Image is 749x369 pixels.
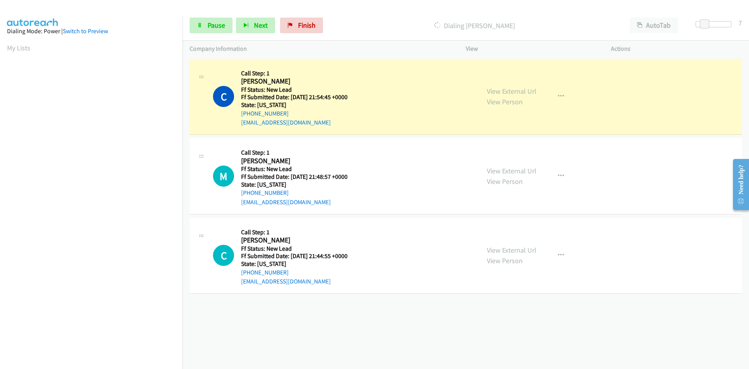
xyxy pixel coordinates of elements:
a: My Lists [7,43,30,52]
a: [PHONE_NUMBER] [241,189,289,196]
h2: [PERSON_NAME] [241,157,357,166]
h2: [PERSON_NAME] [241,77,357,86]
a: Switch to Preview [63,27,108,35]
div: 7 [738,18,742,28]
h5: Ff Submitted Date: [DATE] 21:44:55 +0000 [241,252,357,260]
a: [EMAIL_ADDRESS][DOMAIN_NAME] [241,119,331,126]
h5: Call Step: 1 [241,228,357,236]
iframe: Resource Center [726,153,749,216]
h1: C [213,245,234,266]
h5: State: [US_STATE] [241,260,357,268]
div: The call is yet to be attempted [213,245,234,266]
h5: Ff Submitted Date: [DATE] 21:54:45 +0000 [241,93,357,101]
h5: State: [US_STATE] [241,181,357,189]
h5: Ff Submitted Date: [DATE] 21:48:57 +0000 [241,173,357,181]
h5: State: [US_STATE] [241,101,357,109]
span: Next [254,21,268,30]
span: Pause [208,21,225,30]
h5: Ff Status: New Lead [241,86,357,94]
p: Actions [611,44,742,53]
a: [EMAIL_ADDRESS][DOMAIN_NAME] [241,278,331,285]
div: Dialing Mode: Power | [7,27,176,36]
h2: [PERSON_NAME] [241,236,357,245]
h1: M [213,166,234,187]
button: Next [236,18,275,33]
a: [PHONE_NUMBER] [241,269,289,276]
h5: Call Step: 1 [241,149,357,157]
a: [EMAIL_ADDRESS][DOMAIN_NAME] [241,198,331,206]
a: View External Url [487,87,536,96]
p: Dialing [PERSON_NAME] [334,20,616,31]
div: The call is yet to be attempted [213,166,234,187]
span: Finish [298,21,316,30]
h1: C [213,86,234,107]
h5: Call Step: 1 [241,70,357,77]
h5: Ff Status: New Lead [241,245,357,253]
h5: Ff Status: New Lead [241,165,357,173]
p: Company Information [190,44,452,53]
a: Finish [280,18,323,33]
a: View Person [487,177,523,186]
button: AutoTab [630,18,678,33]
a: View Person [487,256,523,265]
a: View External Url [487,166,536,175]
a: [PHONE_NUMBER] [241,110,289,117]
a: View External Url [487,246,536,255]
a: View Person [487,97,523,106]
p: View [466,44,597,53]
a: Pause [190,18,233,33]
